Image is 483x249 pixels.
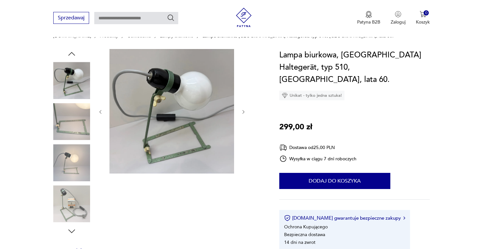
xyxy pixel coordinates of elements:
[395,11,401,17] img: Ikonka użytkownika
[282,93,288,98] img: Ikona diamentu
[284,215,405,221] button: [DOMAIN_NAME] gwarantuje bezpieczne zakupy
[416,11,430,25] button: 0Koszyk
[416,19,430,25] p: Koszyk
[53,62,90,99] img: Zdjęcie produktu Lampa biurkowa, Berlin Haltegerät, typ 510, Niemcy, lata 60.
[53,185,90,222] img: Zdjęcie produktu Lampa biurkowa, Berlin Haltegerät, typ 510, Niemcy, lata 60.
[357,11,380,25] a: Ikona medaluPatyna B2B
[279,155,357,163] div: Wysyłka w ciągu 7 dni roboczych
[284,224,328,230] li: Ochrona Kupującego
[391,11,406,25] button: Zaloguj
[100,34,118,39] a: Produkty
[279,173,390,189] button: Dodaj do koszyka
[109,49,234,174] img: Zdjęcie produktu Lampa biurkowa, Berlin Haltegerät, typ 510, Niemcy, lata 60.
[357,19,380,25] p: Patyna B2B
[53,144,90,181] img: Zdjęcie produktu Lampa biurkowa, Berlin Haltegerät, typ 510, Niemcy, lata 60.
[279,144,357,152] div: Dostawa od 25,00 PLN
[234,8,253,27] img: Patyna - sklep z meblami i dekoracjami vintage
[284,215,291,221] img: Ikona certyfikatu
[424,10,429,16] div: 0
[202,34,394,39] p: Lampa biurkowa, [GEOGRAPHIC_DATA] Haltegerät, typ 510, [GEOGRAPHIC_DATA], lata 60.
[365,11,372,18] img: Ikona medalu
[167,14,175,22] button: Szukaj
[357,11,380,25] button: Patyna B2B
[53,16,89,21] a: Sprzedawaj
[53,12,89,24] button: Sprzedawaj
[420,11,426,17] img: Ikona koszyka
[403,216,405,220] img: Ikona strzałki w prawo
[284,239,315,245] li: 14 dni na zwrot
[160,34,193,39] a: Lampy biurkowe
[279,49,430,86] h1: Lampa biurkowa, [GEOGRAPHIC_DATA] Haltegerät, typ 510, [GEOGRAPHIC_DATA], lata 60.
[284,232,325,238] li: Bezpieczna dostawa
[127,34,151,39] a: Oświetlenie
[53,34,91,39] a: [DOMAIN_NAME]
[391,19,406,25] p: Zaloguj
[53,103,90,140] img: Zdjęcie produktu Lampa biurkowa, Berlin Haltegerät, typ 510, Niemcy, lata 60.
[279,121,312,133] p: 299,00 zł
[279,91,344,100] div: Unikat - tylko jedna sztuka!
[279,144,287,152] img: Ikona dostawy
